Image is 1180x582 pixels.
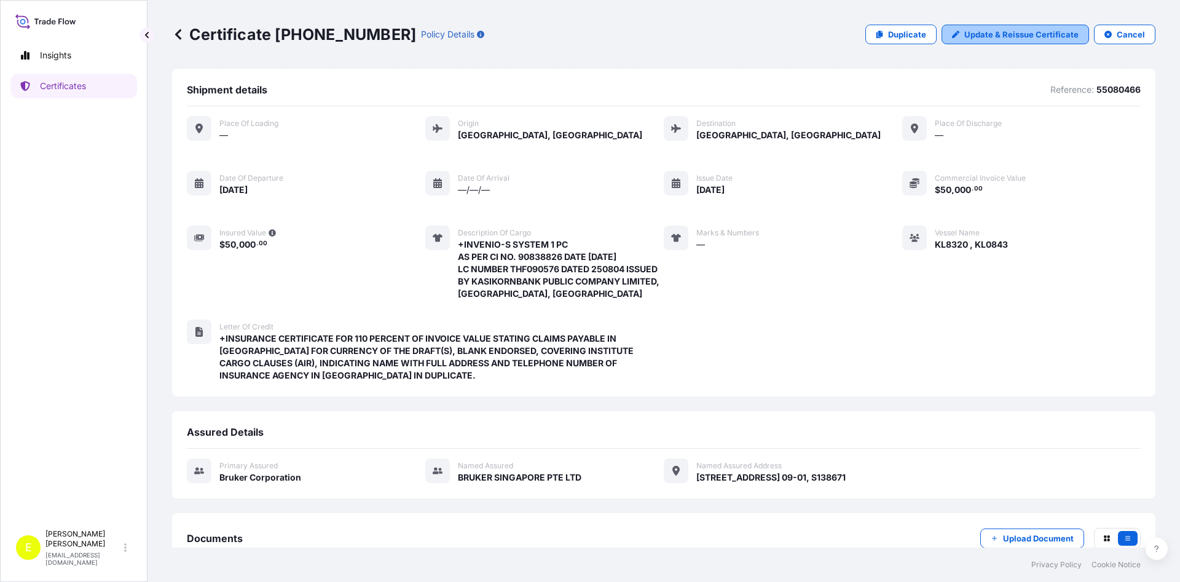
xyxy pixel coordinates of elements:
[1094,25,1155,44] button: Cancel
[458,129,642,141] span: [GEOGRAPHIC_DATA], [GEOGRAPHIC_DATA]
[935,173,1026,183] span: Commercial Invoice Value
[458,228,531,238] span: Description of cargo
[187,532,243,545] span: Documents
[25,541,32,554] span: E
[239,240,256,249] span: 000
[696,238,705,251] span: —
[10,74,137,98] a: Certificates
[696,119,736,128] span: Destination
[219,332,664,382] span: +INSURANCE CERTIFICATE FOR 110 PERCENT OF INVOICE VALUE STATING CLAIMS PAYABLE IN [GEOGRAPHIC_DAT...
[458,238,664,300] span: +INVENIO-S SYSTEM 1 PC AS PER CI NO. 90838826 DATE [DATE] LC NUMBER THF090576 DATED 250804 ISSUED...
[225,240,236,249] span: 50
[972,187,974,191] span: .
[10,43,137,68] a: Insights
[951,186,954,194] span: ,
[458,184,490,196] span: —/—/—
[935,228,980,238] span: Vessel Name
[696,228,759,238] span: Marks & Numbers
[964,28,1079,41] p: Update & Reissue Certificate
[458,471,581,484] span: BRUKER SINGAPORE PTE LTD
[935,129,943,141] span: —
[219,461,278,471] span: Primary assured
[458,461,513,471] span: Named Assured
[954,186,971,194] span: 000
[219,240,225,249] span: $
[980,529,1084,548] button: Upload Document
[40,49,71,61] p: Insights
[421,28,474,41] p: Policy Details
[219,129,228,141] span: —
[172,25,416,44] p: Certificate [PHONE_NUMBER]
[40,80,86,92] p: Certificates
[219,471,301,484] span: Bruker Corporation
[696,184,725,196] span: [DATE]
[974,187,983,191] span: 00
[696,471,846,484] span: [STREET_ADDRESS] 09-01, S138671
[45,529,122,549] p: [PERSON_NAME] [PERSON_NAME]
[219,173,283,183] span: Date of departure
[259,242,267,246] span: 00
[935,119,1002,128] span: Place of discharge
[1050,84,1094,96] p: Reference:
[935,186,940,194] span: $
[1096,84,1141,96] p: 55080466
[219,322,273,332] span: Letter of Credit
[888,28,926,41] p: Duplicate
[219,184,248,196] span: [DATE]
[256,242,258,246] span: .
[236,240,239,249] span: ,
[1117,28,1145,41] p: Cancel
[1031,560,1082,570] a: Privacy Policy
[219,119,278,128] span: Place of Loading
[696,461,782,471] span: Named Assured Address
[696,173,733,183] span: Issue Date
[187,84,267,96] span: Shipment details
[458,173,509,183] span: Date of arrival
[187,426,264,438] span: Assured Details
[1003,532,1074,545] p: Upload Document
[458,119,479,128] span: Origin
[1091,560,1141,570] a: Cookie Notice
[45,551,122,566] p: [EMAIL_ADDRESS][DOMAIN_NAME]
[865,25,937,44] a: Duplicate
[942,25,1089,44] a: Update & Reissue Certificate
[696,129,881,141] span: [GEOGRAPHIC_DATA], [GEOGRAPHIC_DATA]
[935,238,1008,251] span: KL8320 , KL0843
[219,228,266,238] span: Insured Value
[940,186,951,194] span: 50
